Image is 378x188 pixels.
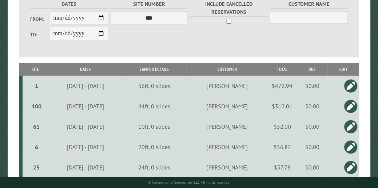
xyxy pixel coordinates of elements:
[122,137,186,157] td: 20ft, 0 slides
[50,82,121,89] div: [DATE] - [DATE]
[25,82,47,89] div: 1
[186,157,267,177] td: [PERSON_NAME]
[30,31,49,38] label: To:
[268,96,297,116] td: $312.01
[122,76,186,96] td: 36ft, 0 slides
[268,137,297,157] td: $56.82
[30,16,49,23] label: From:
[25,123,47,130] div: 61
[186,116,267,137] td: [PERSON_NAME]
[25,164,47,171] div: 25
[186,137,267,157] td: [PERSON_NAME]
[268,76,297,96] td: $472.94
[122,96,186,116] td: 44ft, 0 slides
[48,63,122,76] th: Dates
[297,63,328,76] th: Due
[50,123,121,130] div: [DATE] - [DATE]
[122,157,186,177] td: 24ft, 0 slides
[122,63,186,76] th: Camper Details
[25,103,47,110] div: 100
[186,76,267,96] td: [PERSON_NAME]
[297,96,328,116] td: $0.00
[23,63,48,76] th: Site
[268,63,297,76] th: Total
[50,103,121,110] div: [DATE] - [DATE]
[327,63,359,76] th: Edit
[268,116,297,137] td: $52.00
[122,116,186,137] td: 10ft, 0 slides
[297,157,328,177] td: $0.00
[50,143,121,151] div: [DATE] - [DATE]
[186,96,267,116] td: [PERSON_NAME]
[25,143,47,151] div: 6
[297,116,328,137] td: $0.00
[297,137,328,157] td: $0.00
[186,63,267,76] th: Customer
[297,76,328,96] td: $0.00
[50,164,121,171] div: [DATE] - [DATE]
[148,180,230,185] small: © Campground Commander LLC. All rights reserved.
[268,157,297,177] td: $57.78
